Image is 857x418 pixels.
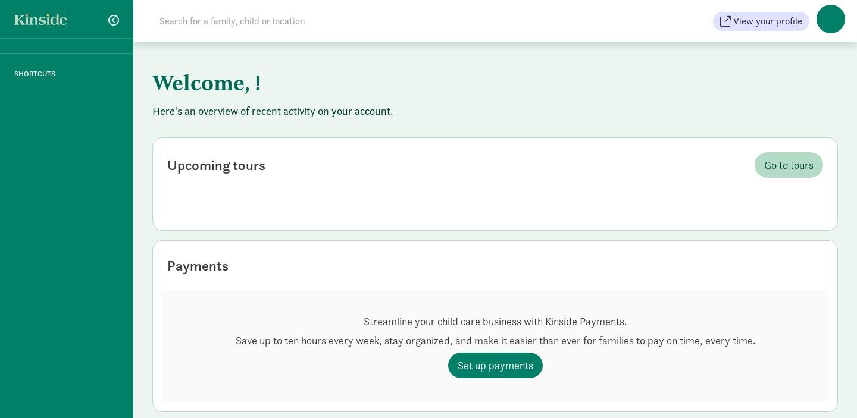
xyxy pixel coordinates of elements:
span: View your profile [733,14,802,29]
h1: Welcome, ! [152,61,742,104]
span: Set up payments [458,357,533,373]
p: Streamline your child care business with Kinside Payments. [236,315,755,329]
div: Upcoming tours [167,155,265,176]
div: Payments [167,255,229,276]
button: View your profile [713,12,809,31]
p: Here's an overview of recent activity on your account. [152,104,838,118]
input: Search for a family, child or location [152,10,486,33]
span: Go to tours [764,157,814,173]
a: Go to tours [755,152,823,178]
p: Save up to ten hours every week, stay organized, and make it easier than ever for families to pay... [236,334,755,348]
a: Set up payments [448,353,543,378]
